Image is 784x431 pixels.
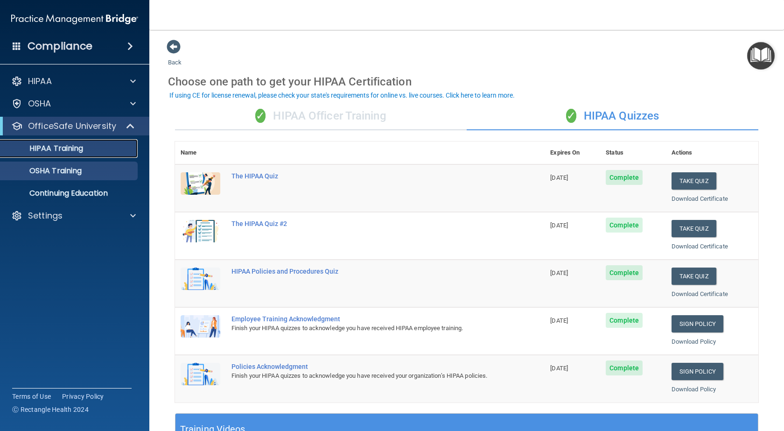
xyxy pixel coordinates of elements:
[672,195,728,202] a: Download Certificate
[231,220,498,227] div: The HIPAA Quiz #2
[550,317,568,324] span: [DATE]
[550,365,568,372] span: [DATE]
[28,120,116,132] p: OfficeSafe University
[175,102,467,130] div: HIPAA Officer Training
[6,166,82,176] p: OSHA Training
[175,141,226,164] th: Name
[231,268,498,275] div: HIPAA Policies and Procedures Quiz
[231,315,498,323] div: Employee Training Acknowledgment
[231,370,498,382] div: Finish your HIPAA quizzes to acknowledge you have received your organization’s HIPAA policies.
[11,10,138,28] img: PMB logo
[672,363,723,380] a: Sign Policy
[11,210,136,221] a: Settings
[168,68,765,95] div: Choose one path to get your HIPAA Certification
[231,363,498,370] div: Policies Acknowledgment
[168,91,516,100] button: If using CE for license renewal, please check your state's requirements for online vs. live cours...
[28,40,92,53] h4: Compliance
[231,323,498,334] div: Finish your HIPAA quizzes to acknowledge you have received HIPAA employee training.
[606,360,643,375] span: Complete
[672,220,716,237] button: Take Quiz
[672,386,716,393] a: Download Policy
[6,189,133,198] p: Continuing Education
[672,243,728,250] a: Download Certificate
[6,144,83,153] p: HIPAA Training
[672,315,723,332] a: Sign Policy
[545,141,600,164] th: Expires On
[672,268,716,285] button: Take Quiz
[467,102,758,130] div: HIPAA Quizzes
[606,218,643,233] span: Complete
[28,210,63,221] p: Settings
[28,98,51,109] p: OSHA
[566,109,576,123] span: ✓
[231,172,498,180] div: The HIPAA Quiz
[666,141,758,164] th: Actions
[28,76,52,87] p: HIPAA
[11,98,136,109] a: OSHA
[600,141,666,164] th: Status
[550,174,568,181] span: [DATE]
[606,313,643,328] span: Complete
[606,265,643,280] span: Complete
[62,392,104,401] a: Privacy Policy
[550,222,568,229] span: [DATE]
[255,109,266,123] span: ✓
[169,92,515,99] div: If using CE for license renewal, please check your state's requirements for online vs. live cours...
[672,290,728,297] a: Download Certificate
[11,76,136,87] a: HIPAA
[672,172,716,190] button: Take Quiz
[12,405,89,414] span: Ⓒ Rectangle Health 2024
[606,170,643,185] span: Complete
[747,42,775,70] button: Open Resource Center
[550,269,568,276] span: [DATE]
[11,120,135,132] a: OfficeSafe University
[672,338,716,345] a: Download Policy
[168,48,182,66] a: Back
[12,392,51,401] a: Terms of Use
